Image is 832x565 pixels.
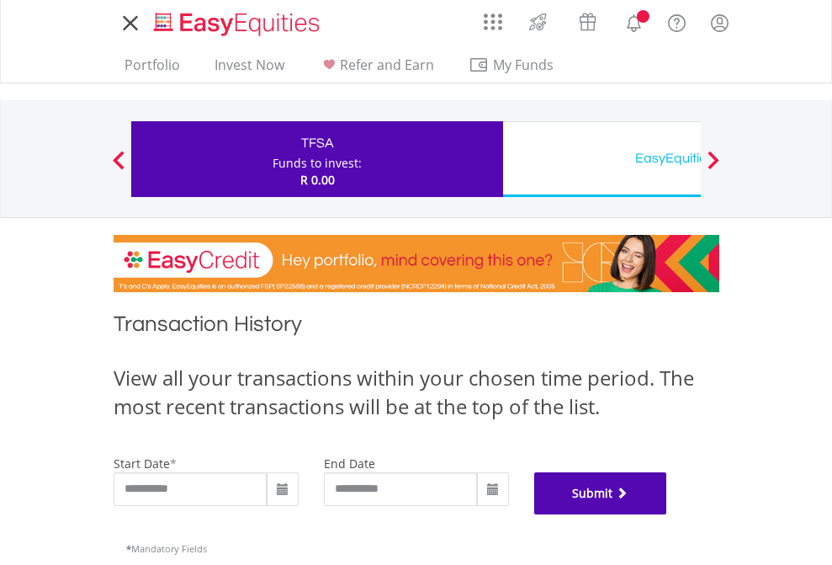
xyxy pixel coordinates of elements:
[469,54,579,76] span: My Funds
[114,309,719,347] h1: Transaction History
[697,159,730,176] button: Next
[151,10,326,38] img: EasyEquities_Logo.png
[114,235,719,292] img: EasyCredit Promotion Banner
[273,155,362,172] div: Funds to invest:
[484,13,502,31] img: grid-menu-icon.svg
[524,8,552,35] img: thrive-v2.svg
[324,456,375,472] label: end date
[312,56,441,83] a: Refer and Earn
[126,542,207,555] span: Mandatory Fields
[114,456,170,472] label: start date
[114,364,719,422] div: View all your transactions within your chosen time period. The most recent transactions will be a...
[612,4,655,38] a: Notifications
[340,56,434,74] span: Refer and Earn
[147,4,326,38] a: Home page
[698,4,741,41] a: My Profile
[534,472,667,514] button: Submit
[208,56,291,83] a: Invest Now
[141,131,493,155] div: TFSA
[300,172,335,188] span: R 0.00
[473,4,513,31] a: AppsGrid
[102,159,135,176] button: Previous
[574,8,601,35] img: vouchers-v2.svg
[118,56,187,83] a: Portfolio
[655,4,698,38] a: FAQ's and Support
[563,4,612,35] a: Vouchers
